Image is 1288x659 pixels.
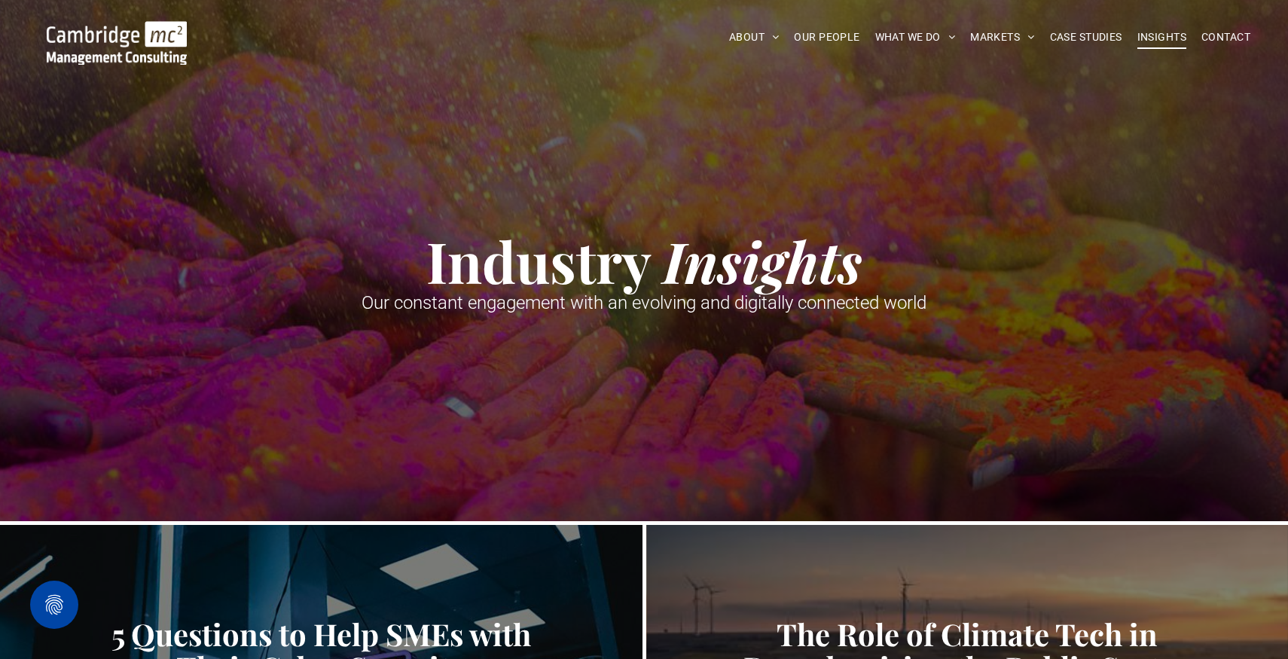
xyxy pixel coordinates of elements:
span: Our constant engagement with an evolving and digitally connected world [362,292,926,313]
a: CONTACT [1194,26,1258,49]
strong: Industry [426,223,650,298]
strong: I [663,223,684,298]
a: WHAT WE DO [868,26,963,49]
strong: nsights [684,223,862,298]
a: CASE STUDIES [1042,26,1130,49]
a: INSIGHTS [1130,26,1194,49]
img: Go to Homepage [47,21,187,65]
a: OUR PEOPLE [786,26,867,49]
a: ABOUT [722,26,787,49]
a: Your Business Transformed | Cambridge Management Consulting [47,23,187,39]
a: MARKETS [963,26,1042,49]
